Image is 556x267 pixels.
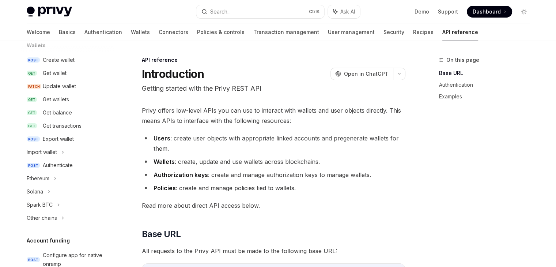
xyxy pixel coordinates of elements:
a: User management [328,23,375,41]
a: GETGet transactions [21,119,114,132]
li: : create and manage policies tied to wallets. [142,183,405,193]
div: Export wallet [43,135,74,143]
button: Toggle dark mode [518,6,530,18]
div: Get wallet [43,69,67,78]
a: PATCHUpdate wallet [21,80,114,93]
span: Base URL [142,228,181,240]
div: Get transactions [43,121,82,130]
a: POSTCreate wallet [21,53,114,67]
a: Dashboard [467,6,512,18]
div: API reference [142,56,405,64]
strong: Wallets [154,158,175,165]
strong: Policies [154,184,176,192]
span: Dashboard [473,8,501,15]
a: GETGet balance [21,106,114,119]
li: : create, update and use wallets across blockchains. [142,157,405,167]
a: Basics [59,23,76,41]
button: Open in ChatGPT [330,68,393,80]
a: Connectors [159,23,188,41]
li: : create and manage authorization keys to manage wallets. [142,170,405,180]
a: POSTAuthenticate [21,159,114,172]
a: Base URL [439,67,536,79]
span: Open in ChatGPT [344,70,389,78]
span: POST [27,136,40,142]
a: Authentication [84,23,122,41]
span: All requests to the Privy API must be made to the following base URL: [142,246,405,256]
span: Privy offers low-level APIs you can use to interact with wallets and user objects directly. This ... [142,105,405,126]
div: Solana [27,187,43,196]
span: PATCH [27,84,41,89]
div: Ethereum [27,174,49,183]
span: POST [27,57,40,63]
a: Welcome [27,23,50,41]
a: Authentication [439,79,536,91]
a: GETGet wallets [21,93,114,106]
div: Import wallet [27,148,57,157]
button: Ask AI [328,5,360,18]
a: Support [438,8,458,15]
a: POSTExport wallet [21,132,114,146]
a: Policies & controls [197,23,245,41]
p: Getting started with the Privy REST API [142,83,405,94]
div: Get balance [43,108,72,117]
span: POST [27,257,40,263]
h1: Introduction [142,67,204,80]
li: : create user objects with appropriate linked accounts and pregenerate wallets for them. [142,133,405,154]
button: Search...CtrlK [196,5,324,18]
strong: Authorization keys [154,171,208,178]
div: Get wallets [43,95,69,104]
div: Update wallet [43,82,76,91]
div: Create wallet [43,56,75,64]
span: GET [27,110,37,116]
span: Ask AI [340,8,355,15]
img: light logo [27,7,72,17]
a: Wallets [131,23,150,41]
span: POST [27,163,40,168]
span: Ctrl K [309,9,320,15]
a: GETGet wallet [21,67,114,80]
div: Authenticate [43,161,73,170]
a: Demo [415,8,429,15]
span: GET [27,97,37,102]
a: API reference [442,23,478,41]
strong: Users [154,135,170,142]
a: Security [383,23,404,41]
span: Read more about direct API access below. [142,200,405,211]
span: On this page [446,56,479,64]
div: Spark BTC [27,200,53,209]
a: Transaction management [253,23,319,41]
div: Search... [210,7,231,16]
h5: Account funding [27,236,70,245]
span: GET [27,71,37,76]
div: Other chains [27,214,57,222]
a: Examples [439,91,536,102]
a: Recipes [413,23,434,41]
span: GET [27,123,37,129]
